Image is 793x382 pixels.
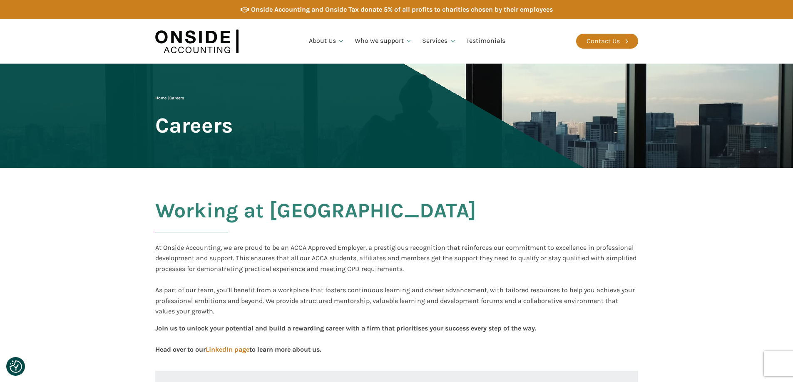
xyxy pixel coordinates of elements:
a: Services [417,27,461,55]
a: Who we support [350,27,418,55]
div: Onside Accounting and Onside Tax donate 5% of all profits to charities chosen by their employees [251,4,553,15]
span: | [155,96,184,101]
a: Home [155,96,167,101]
a: Contact Us [576,34,638,49]
div: Contact Us [587,36,620,47]
button: Consent Preferences [10,360,22,373]
span: Careers [169,96,184,101]
span: Careers [155,114,233,137]
div: Join us to unlock your potential and build a rewarding career with a firm that prioritises your s... [155,323,536,354]
h2: Working at [GEOGRAPHIC_DATA] [155,199,476,242]
img: Onside Accounting [155,25,239,57]
a: Testimonials [461,27,510,55]
a: LinkedIn page [206,345,249,353]
div: At Onside Accounting, we are proud to be an ACCA Approved Employer, a prestigious recognition tha... [155,242,638,317]
img: Revisit consent button [10,360,22,373]
a: About Us [304,27,350,55]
